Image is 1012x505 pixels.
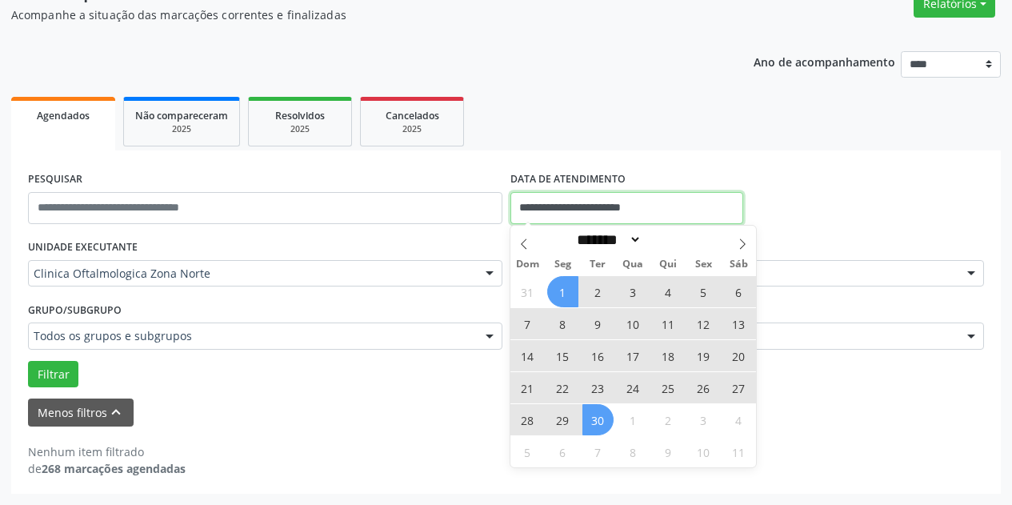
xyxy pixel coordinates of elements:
[512,404,543,435] span: Setembro 28, 2025
[653,276,684,307] span: Setembro 4, 2025
[275,109,325,122] span: Resolvidos
[582,276,614,307] span: Setembro 2, 2025
[582,340,614,371] span: Setembro 16, 2025
[28,167,82,192] label: PESQUISAR
[11,6,704,23] p: Acompanhe a situação das marcações correntes e finalizadas
[580,259,615,270] span: Ter
[28,235,138,260] label: UNIDADE EXECUTANTE
[135,109,228,122] span: Não compareceram
[547,404,578,435] span: Setembro 29, 2025
[653,404,684,435] span: Outubro 2, 2025
[688,340,719,371] span: Setembro 19, 2025
[688,372,719,403] span: Setembro 26, 2025
[512,340,543,371] span: Setembro 14, 2025
[723,404,754,435] span: Outubro 4, 2025
[510,167,626,192] label: DATA DE ATENDIMENTO
[582,372,614,403] span: Setembro 23, 2025
[512,436,543,467] span: Outubro 5, 2025
[547,276,578,307] span: Setembro 1, 2025
[572,231,642,248] select: Month
[653,372,684,403] span: Setembro 25, 2025
[582,308,614,339] span: Setembro 9, 2025
[28,460,186,477] div: de
[688,308,719,339] span: Setembro 12, 2025
[688,276,719,307] span: Setembro 5, 2025
[582,436,614,467] span: Outubro 7, 2025
[723,340,754,371] span: Setembro 20, 2025
[547,308,578,339] span: Setembro 8, 2025
[135,123,228,135] div: 2025
[618,276,649,307] span: Setembro 3, 2025
[723,308,754,339] span: Setembro 13, 2025
[615,259,650,270] span: Qua
[28,443,186,460] div: Nenhum item filtrado
[547,372,578,403] span: Setembro 22, 2025
[547,340,578,371] span: Setembro 15, 2025
[618,404,649,435] span: Outubro 1, 2025
[723,276,754,307] span: Setembro 6, 2025
[618,436,649,467] span: Outubro 8, 2025
[107,403,125,421] i: keyboard_arrow_up
[618,372,649,403] span: Setembro 24, 2025
[545,259,580,270] span: Seg
[653,308,684,339] span: Setembro 11, 2025
[723,372,754,403] span: Setembro 27, 2025
[512,276,543,307] span: Agosto 31, 2025
[688,404,719,435] span: Outubro 3, 2025
[754,51,895,71] p: Ano de acompanhamento
[34,328,470,344] span: Todos os grupos e subgrupos
[582,404,614,435] span: Setembro 30, 2025
[34,266,470,282] span: Clinica Oftalmologica Zona Norte
[642,231,694,248] input: Year
[653,340,684,371] span: Setembro 18, 2025
[512,308,543,339] span: Setembro 7, 2025
[28,399,134,427] button: Menos filtroskeyboard_arrow_up
[547,436,578,467] span: Outubro 6, 2025
[28,361,78,388] button: Filtrar
[386,109,439,122] span: Cancelados
[686,259,721,270] span: Sex
[650,259,686,270] span: Qui
[260,123,340,135] div: 2025
[42,461,186,476] strong: 268 marcações agendadas
[37,109,90,122] span: Agendados
[653,436,684,467] span: Outubro 9, 2025
[618,340,649,371] span: Setembro 17, 2025
[688,436,719,467] span: Outubro 10, 2025
[723,436,754,467] span: Outubro 11, 2025
[28,298,122,323] label: Grupo/Subgrupo
[721,259,756,270] span: Sáb
[512,372,543,403] span: Setembro 21, 2025
[510,259,546,270] span: Dom
[372,123,452,135] div: 2025
[618,308,649,339] span: Setembro 10, 2025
